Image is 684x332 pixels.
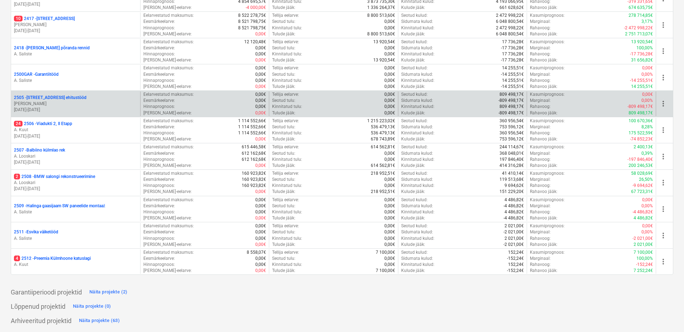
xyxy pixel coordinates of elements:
[530,78,551,84] p: Rahavoog :
[143,65,194,71] p: Eelarvestatud maksumus :
[143,57,192,63] p: [PERSON_NAME]-eelarve :
[530,118,565,124] p: Kasumiprognoos :
[401,130,434,136] p: Kinnitatud kulud :
[255,91,266,98] p: 0,00€
[530,39,565,45] p: Kasumiprognoos :
[143,39,194,45] p: Eelarvestatud maksumus :
[14,180,137,186] p: A. Looskari
[255,163,266,169] p: 0,00€
[384,177,395,183] p: 0,00€
[648,298,684,332] iframe: Chat Widget
[659,205,668,213] span: more_vert
[14,121,23,127] span: 24
[530,84,557,90] p: Rahavoo jääk :
[367,5,395,11] p: 1 336 264,37€
[641,124,653,130] p: 8,28%
[272,104,302,110] p: Kinnitatud tulu :
[14,209,137,215] p: A. Saliste
[659,178,668,187] span: more_vert
[371,163,395,169] p: 614 562,81€
[371,136,395,142] p: 678 743,89€
[500,91,524,98] p: 809 498,17€
[14,71,137,84] div: 2500GAR -GarantiitöödA. Saliste
[384,91,395,98] p: 0,00€
[255,104,266,110] p: 0,00€
[641,98,653,104] p: 0,00%
[14,256,20,261] span: 4
[272,136,295,142] p: Tulude jääk :
[502,78,524,84] p: 14 255,51€
[143,45,175,51] p: Eesmärkeelarve :
[496,25,524,31] p: 2 472 998,22€
[272,19,295,25] p: Seotud tulu :
[401,110,425,116] p: Kulude jääk :
[272,84,295,90] p: Tulude jääk :
[14,28,137,34] p: [DATE] - [DATE]
[272,170,299,177] p: Tellija eelarve :
[14,262,137,268] p: A. Kuut
[384,51,395,57] p: 0,00€
[272,183,302,189] p: Kinnitatud tulu :
[255,71,266,78] p: 0,00€
[272,5,295,11] p: Tulude jääk :
[14,256,91,262] p: 2512 - Preemia Külmhoone katuslagi
[500,5,524,11] p: 661 628,62€
[631,189,653,195] p: 67 723,31€
[401,157,434,163] p: Kinnitatud kulud :
[641,71,653,78] p: 0,00%
[530,124,551,130] p: Marginaal :
[143,5,192,11] p: [PERSON_NAME]-eelarve :
[401,177,433,183] p: Sidumata kulud :
[143,51,175,57] p: Hinnaprognoos :
[384,183,395,189] p: 0,00€
[238,13,266,19] p: 8 522 278,75€
[238,124,266,130] p: 1 114 552,66€
[625,31,653,37] p: 2 751 713,07€
[659,257,668,266] span: more_vert
[272,118,299,124] p: Tellija eelarve :
[14,236,137,242] p: A. Saliste
[242,177,266,183] p: 160 923,82€
[14,147,137,165] div: 2507 -Balbiino külmlao rekA. Looskari[DATE]-[DATE]
[143,163,192,169] p: [PERSON_NAME]-eelarve :
[501,71,524,78] p: -14 255,51€
[530,104,551,110] p: Rahavoog :
[143,177,175,183] p: Eesmärkeelarve :
[530,136,557,142] p: Rahavoo jääk :
[401,84,425,90] p: Kulude jääk :
[501,57,524,63] p: -17 736,28€
[272,39,299,45] p: Tellija eelarve :
[255,45,266,51] p: 0,00€
[401,98,433,104] p: Sidumata kulud :
[143,110,192,116] p: [PERSON_NAME]-eelarve :
[255,189,266,195] p: 0,00€
[373,57,395,63] p: 13 920,54€
[242,157,266,163] p: 612 162,68€
[629,130,653,136] p: 175 522,59€
[14,174,20,179] span: 2
[530,130,551,136] p: Rahavoog :
[14,16,75,22] p: 2417 - [STREET_ADDRESS]
[143,71,175,78] p: Eesmärkeelarve :
[272,177,295,183] p: Seotud tulu :
[14,186,137,192] p: [DATE] - [DATE]
[631,57,653,63] p: 31 656,82€
[401,51,434,57] p: Kinnitatud kulud :
[384,71,395,78] p: 0,00€
[630,136,653,142] p: -74 852,23€
[246,5,266,11] p: -4 000,00€
[77,315,122,326] button: Näita projekte (63)
[401,124,433,130] p: Sidumata kulud :
[633,183,653,189] p: -9 694,62€
[384,110,395,116] p: 0,00€
[143,197,194,203] p: Eelarvestatud maksumus :
[496,31,524,37] p: 6 048 800,54€
[272,98,295,104] p: Seotud tulu :
[14,229,58,235] p: 2511 - Esvika väiketööd
[634,144,653,150] p: 2 400,13€
[530,110,557,116] p: Rahavoo jääk :
[73,302,111,311] div: Näita projekte (0)
[272,25,302,31] p: Kinnitatud tulu :
[530,150,551,157] p: Marginaal :
[238,19,266,25] p: 8 521 798,75€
